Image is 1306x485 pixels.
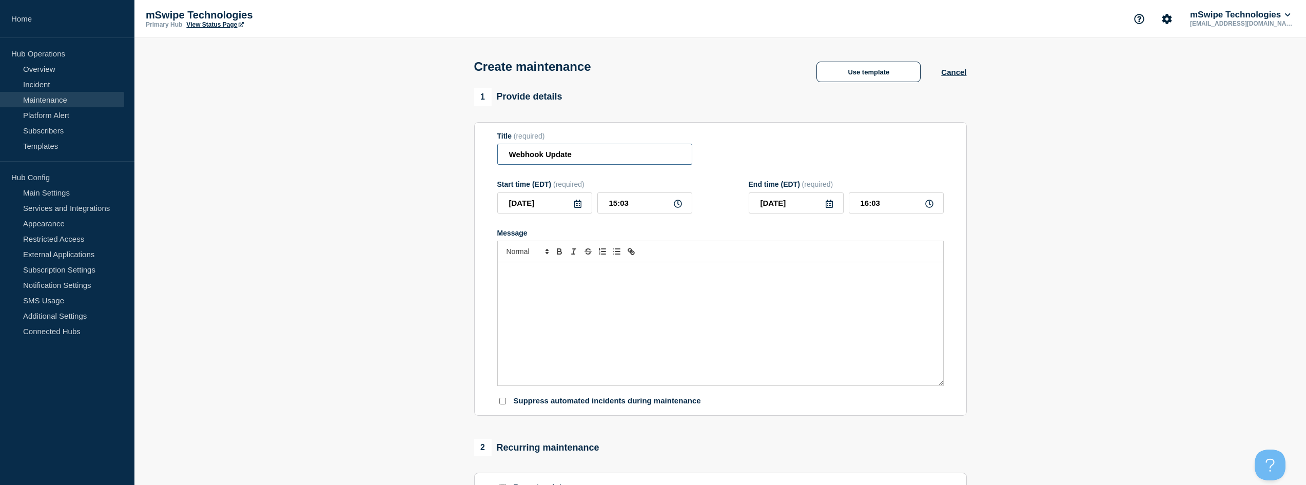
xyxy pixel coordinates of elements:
[186,21,243,28] a: View Status Page
[1188,20,1295,27] p: [EMAIL_ADDRESS][DOMAIN_NAME]
[581,245,595,258] button: Toggle strikethrough text
[1255,450,1285,480] iframe: Help Scout Beacon - Open
[474,88,562,106] div: Provide details
[146,21,182,28] p: Primary Hub
[595,245,610,258] button: Toggle ordered list
[502,245,552,258] span: Font size
[1128,8,1150,30] button: Support
[497,180,692,188] div: Start time (EDT)
[474,439,599,456] div: Recurring maintenance
[474,88,492,106] span: 1
[474,439,492,456] span: 2
[849,192,944,214] input: HH:MM
[610,245,624,258] button: Toggle bulleted list
[497,132,692,140] div: Title
[1188,10,1293,20] button: mSwipe Technologies
[497,192,592,214] input: YYYY-MM-DD
[474,60,591,74] h1: Create maintenance
[802,180,833,188] span: (required)
[1156,8,1178,30] button: Account settings
[552,245,567,258] button: Toggle bold text
[514,396,701,406] p: Suppress automated incidents during maintenance
[146,9,351,21] p: mSwipe Technologies
[816,62,921,82] button: Use template
[497,229,944,237] div: Message
[514,132,545,140] span: (required)
[567,245,581,258] button: Toggle italic text
[497,144,692,165] input: Title
[499,398,506,404] input: Suppress automated incidents during maintenance
[749,192,844,214] input: YYYY-MM-DD
[941,68,966,76] button: Cancel
[624,245,638,258] button: Toggle link
[597,192,692,214] input: HH:MM
[498,262,943,385] div: Message
[749,180,944,188] div: End time (EDT)
[553,180,584,188] span: (required)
